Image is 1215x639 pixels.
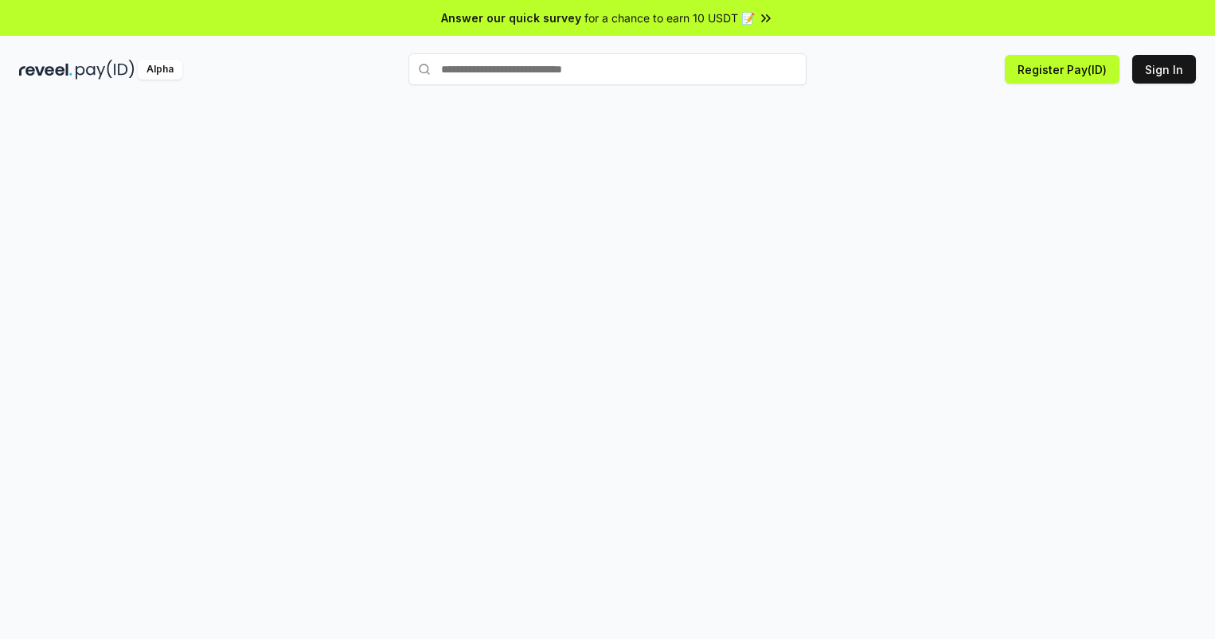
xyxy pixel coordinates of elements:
[1005,55,1119,84] button: Register Pay(ID)
[584,10,755,26] span: for a chance to earn 10 USDT 📝
[19,60,72,80] img: reveel_dark
[441,10,581,26] span: Answer our quick survey
[138,60,182,80] div: Alpha
[1132,55,1196,84] button: Sign In
[76,60,135,80] img: pay_id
